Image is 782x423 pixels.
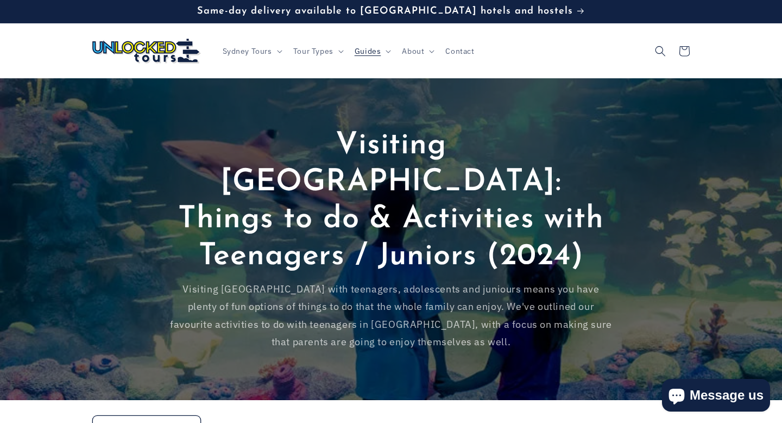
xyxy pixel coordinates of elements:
summary: Sydney Tours [216,40,287,63]
inbox-online-store-chat: Shopify online store chat [659,379,773,414]
p: Visiting [GEOGRAPHIC_DATA] with teenagers, adolescents and juniours means you have plenty of fun ... [168,281,614,351]
span: Contact [445,46,474,56]
img: Unlocked Tours [92,39,201,64]
summary: Search [648,39,672,63]
a: Unlocked Tours [89,34,205,67]
a: Contact [439,40,481,63]
span: Tour Types [293,46,333,56]
summary: Tour Types [287,40,348,63]
span: Guides [355,46,381,56]
span: Same-day delivery available to [GEOGRAPHIC_DATA] hotels and hostels [197,6,573,16]
h2: Visiting [GEOGRAPHIC_DATA]: Things to do & Activities with Teenagers / Juniors (2024) [168,127,614,275]
span: Sydney Tours [223,46,272,56]
summary: Guides [348,40,396,63]
span: About [402,46,424,56]
summary: About [395,40,439,63]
